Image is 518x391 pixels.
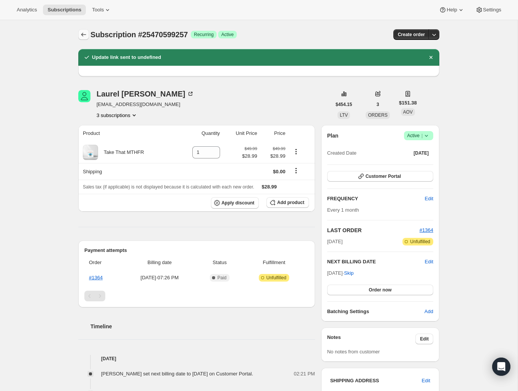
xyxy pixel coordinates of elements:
[410,239,430,245] span: Unfulfilled
[417,375,435,387] button: Edit
[17,7,37,13] span: Analytics
[12,5,41,15] button: Analytics
[98,149,144,156] div: Take That MTHFR
[399,99,417,107] span: $151.38
[101,371,253,377] span: [PERSON_NAME] set next billing date to [DATE] on Customer Portal.
[339,267,358,279] button: Skip
[327,132,339,139] h2: Plan
[434,5,469,15] button: Help
[420,193,438,205] button: Edit
[366,173,401,179] span: Customer Portal
[242,152,257,160] span: $28.99
[421,133,423,139] span: |
[368,112,387,118] span: ORDERS
[393,29,429,40] button: Create order
[277,199,304,206] span: Add product
[90,30,188,39] span: Subscription #25470599257
[97,111,138,119] button: Product actions
[176,125,222,142] th: Quantity
[340,112,348,118] span: LTV
[327,349,380,355] span: No notes from customer
[426,52,436,63] button: Dismiss notification
[403,109,413,115] span: AOV
[83,184,254,190] span: Sales tax (if applicable) is not displayed because it is calculated with each new order.
[398,32,425,38] span: Create order
[425,258,433,266] button: Edit
[78,90,90,102] span: Laurel Smieja
[194,32,214,38] span: Recurring
[83,145,98,160] img: product img
[420,306,438,318] button: Add
[200,259,239,266] span: Status
[92,54,161,61] h2: Update link sent to undefined
[266,197,309,208] button: Add product
[262,152,285,160] span: $28.99
[369,287,391,293] span: Order now
[327,149,356,157] span: Created Date
[78,125,176,142] th: Product
[290,166,302,175] button: Shipping actions
[211,197,259,209] button: Apply discount
[222,200,255,206] span: Apply discount
[97,101,194,108] span: [EMAIL_ADDRESS][DOMAIN_NAME]
[425,308,433,315] span: Add
[327,270,354,276] span: [DATE] ·
[327,334,416,344] h3: Notes
[327,258,425,266] h2: NEXT BILLING DATE
[331,99,356,110] button: $454.15
[409,148,433,158] button: [DATE]
[327,285,433,295] button: Order now
[78,29,89,40] button: Subscriptions
[273,169,285,174] span: $0.00
[330,377,422,385] h3: SHIPPING ADDRESS
[425,195,433,203] span: Edit
[87,5,116,15] button: Tools
[89,275,103,280] a: #1364
[407,132,430,139] span: Active
[377,101,379,108] span: 3
[124,259,195,266] span: Billing date
[336,101,352,108] span: $454.15
[262,184,277,190] span: $28.99
[327,207,359,213] span: Every 1 month
[84,291,309,301] nav: Pagination
[327,171,433,182] button: Customer Portal
[294,370,315,378] span: 02:21 PM
[471,5,506,15] button: Settings
[483,7,501,13] span: Settings
[420,336,429,342] span: Edit
[327,195,425,203] h2: FREQUENCY
[244,259,304,266] span: Fulfillment
[260,125,288,142] th: Price
[78,355,315,363] h4: [DATE]
[78,163,176,180] th: Shipping
[92,7,104,13] span: Tools
[43,5,86,15] button: Subscriptions
[420,226,433,234] button: #1364
[245,146,257,151] small: $49.99
[48,7,81,13] span: Subscriptions
[97,90,194,98] div: Laurel [PERSON_NAME]
[344,269,353,277] span: Skip
[84,254,121,271] th: Order
[447,7,457,13] span: Help
[492,358,510,376] div: Open Intercom Messenger
[221,32,234,38] span: Active
[222,125,260,142] th: Unit Price
[413,150,429,156] span: [DATE]
[217,275,227,281] span: Paid
[90,323,315,330] h2: Timeline
[84,247,309,254] h2: Payment attempts
[415,334,433,344] button: Edit
[327,238,343,245] span: [DATE]
[327,308,425,315] h6: Batching Settings
[266,275,287,281] span: Unfulfilled
[422,377,430,385] span: Edit
[420,227,433,233] a: #1364
[273,146,285,151] small: $49.99
[124,274,195,282] span: [DATE] · 07:26 PM
[327,226,420,234] h2: LAST ORDER
[372,99,384,110] button: 3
